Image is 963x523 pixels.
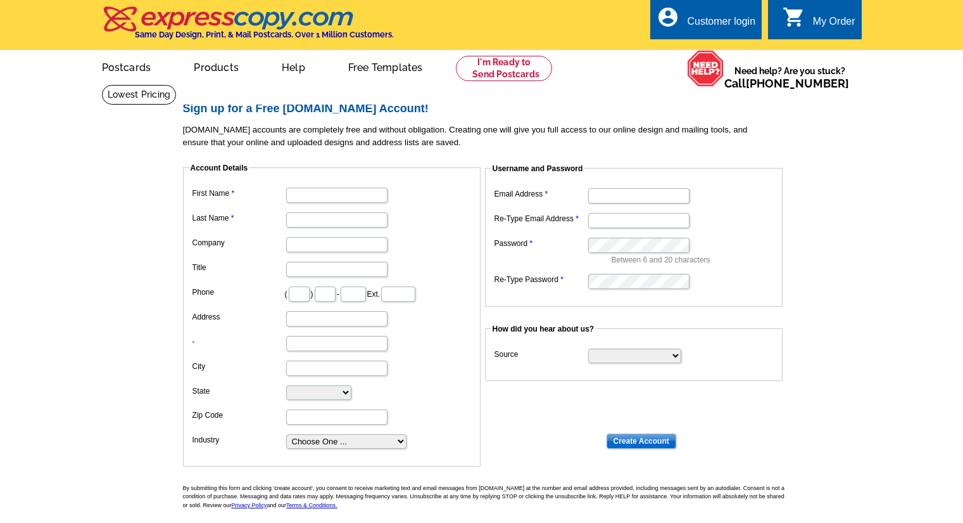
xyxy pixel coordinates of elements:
[173,51,259,81] a: Products
[328,51,443,81] a: Free Templates
[189,283,474,303] dd: ( ) - Ext.
[746,77,849,90] a: [PHONE_NUMBER]
[724,77,849,90] span: Call
[783,14,855,30] a: shopping_cart My Order
[494,274,587,285] label: Re-Type Password
[491,323,596,335] legend: How did you hear about us?
[494,188,587,200] label: Email Address
[183,484,791,510] p: By submitting this form and clicking 'create account', you consent to receive marketing text and ...
[192,188,285,199] label: First Name
[189,162,249,174] legend: Account Details
[612,254,776,266] p: Between 6 and 20 characters
[82,51,172,81] a: Postcards
[286,502,337,508] a: Terms & Conditions.
[494,238,587,249] label: Password
[724,65,855,90] span: Need help? Are you stuck?
[135,30,394,39] h4: Same Day Design, Print, & Mail Postcards. Over 1 Million Customers.
[657,6,679,29] i: account_circle
[687,16,755,34] div: Customer login
[192,237,285,249] label: Company
[494,213,587,224] label: Re-Type Email Address
[192,262,285,273] label: Title
[232,502,267,508] a: Privacy Policy
[192,212,285,224] label: Last Name
[607,434,676,449] input: Create Account
[192,434,285,446] label: Industry
[261,51,325,81] a: Help
[192,336,285,347] label: -
[192,361,285,372] label: City
[687,50,724,87] img: help
[192,385,285,397] label: State
[183,124,791,149] p: [DOMAIN_NAME] accounts are completely free and without obligation. Creating one will give you ful...
[494,349,587,360] label: Source
[657,14,755,30] a: account_circle Customer login
[783,6,805,29] i: shopping_cart
[813,16,855,34] div: My Order
[102,15,394,39] a: Same Day Design, Print, & Mail Postcards. Over 1 Million Customers.
[192,311,285,323] label: Address
[192,410,285,421] label: Zip Code
[192,287,285,298] label: Phone
[491,163,584,174] legend: Username and Password
[183,102,791,116] h2: Sign up for a Free [DOMAIN_NAME] Account!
